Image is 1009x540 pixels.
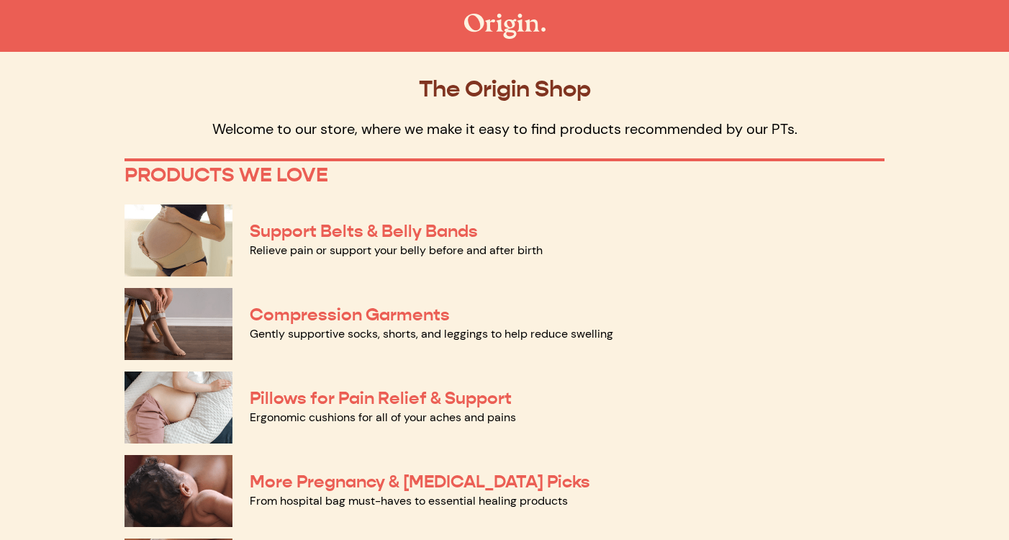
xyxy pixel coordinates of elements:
a: Gently supportive socks, shorts, and leggings to help reduce swelling [250,326,613,341]
p: Welcome to our store, where we make it easy to find products recommended by our PTs. [125,120,884,138]
p: The Origin Shop [125,75,884,102]
img: Pillows for Pain Relief & Support [125,372,232,444]
img: More Pregnancy & Postpartum Picks [125,455,232,527]
img: The Origin Shop [464,14,546,39]
a: Ergonomic cushions for all of your aches and pains [250,410,516,425]
a: Compression Garments [250,304,450,325]
img: Compression Garments [125,288,232,360]
p: PRODUCTS WE LOVE [125,163,884,187]
img: Support Belts & Belly Bands [125,204,232,276]
a: From hospital bag must-haves to essential healing products [250,493,568,508]
a: Relieve pain or support your belly before and after birth [250,243,543,258]
a: Pillows for Pain Relief & Support [250,387,512,409]
a: Support Belts & Belly Bands [250,220,478,242]
a: More Pregnancy & [MEDICAL_DATA] Picks [250,471,590,492]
